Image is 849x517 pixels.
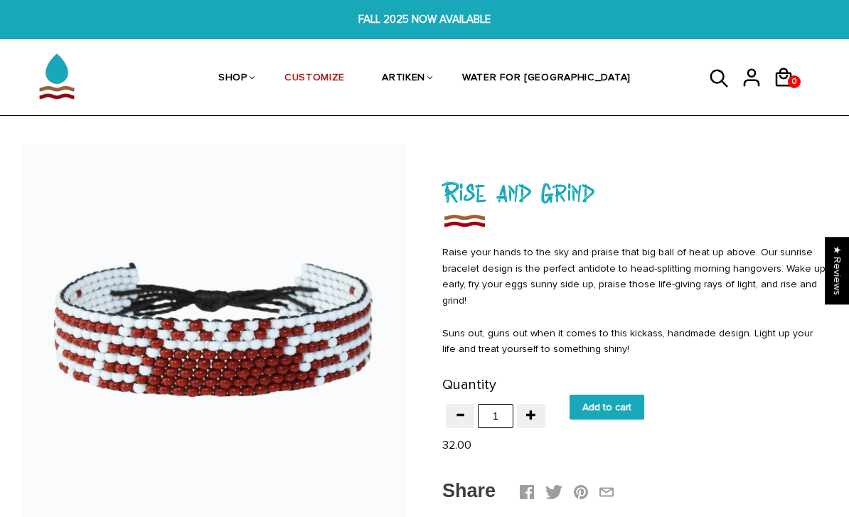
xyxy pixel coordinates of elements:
[442,480,496,501] span: Share
[263,11,586,28] span: FALL 2025 NOW AVAILABLE
[442,245,828,358] div: Raise your hands to the sky and praise that big ball of heat up above. Our sunrise bracelet desig...
[789,72,800,92] span: 0
[284,41,345,117] a: CUSTOMIZE
[462,41,631,117] a: WATER FOR [GEOGRAPHIC_DATA]
[773,92,805,95] a: 0
[442,173,828,210] h1: Rise and Grind
[825,237,849,304] div: Click to open Judge.me floating reviews tab
[442,373,496,397] label: Quantity
[218,41,247,117] a: SHOP
[570,395,644,420] input: Add to cart
[382,41,425,117] a: ARTIKEN
[442,438,471,452] span: 32.00
[442,210,486,230] img: Rise and Grind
